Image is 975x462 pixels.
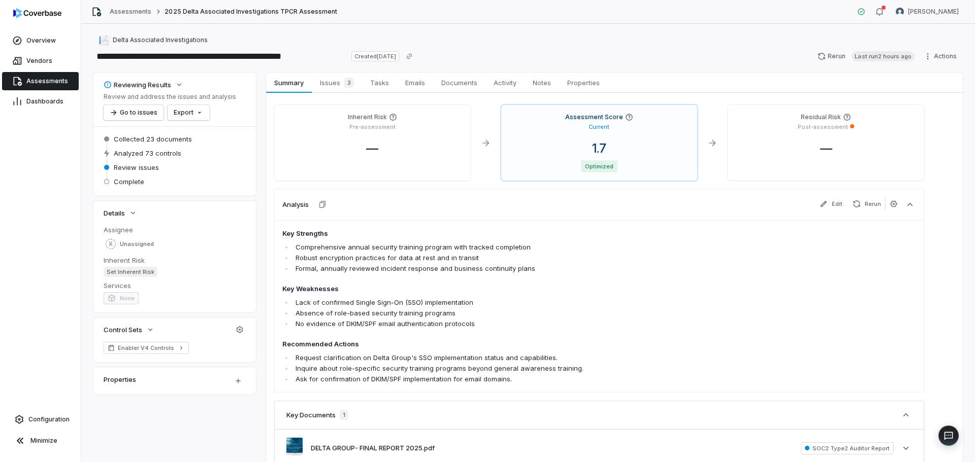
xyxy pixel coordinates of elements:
p: Review and address the issues and analysis [104,93,236,101]
span: Assessments [26,77,68,85]
h4: Residual Risk [801,113,841,121]
li: No evidence of DKIM/SPF email authentication protocols [293,318,789,329]
span: Minimize [30,437,57,445]
button: Edit [816,198,847,210]
h4: Recommended Actions [282,339,789,349]
span: Details [104,208,125,218]
dt: Services [104,281,246,290]
span: Last run 2 hours ago [852,51,915,61]
h4: Assessment Score [565,113,623,121]
span: Properties [563,76,604,89]
h3: Analysis [282,200,309,209]
span: Issues [316,76,358,90]
span: Notes [529,76,555,89]
button: DELTA GROUP- FINAL REPORT 2025.pdf [311,443,435,453]
dt: Inherent Risk [104,256,246,265]
li: Absence of role-based security training programs [293,308,789,318]
li: Formal, annually reviewed incident response and business continuity plans [293,263,789,274]
button: Actions [921,49,963,64]
li: Robust encryption practices for data at rest and in transit [293,253,789,263]
span: — [358,141,386,156]
h3: Key Documents [286,410,336,419]
span: Configuration [28,415,70,423]
span: Complete [114,177,144,186]
button: Go to issues [104,105,164,120]
span: 3 [344,78,354,88]
h4: Inherent Risk [348,113,387,121]
div: Reviewing Results [104,80,171,89]
a: Vendors [2,52,79,70]
span: Emails [401,76,429,89]
li: Ask for confirmation of DKIM/SPF implementation for email domains. [293,374,789,384]
span: 1.7 [584,141,614,156]
span: Documents [437,76,481,89]
dt: Assignee [104,225,246,234]
button: Details [101,204,140,222]
button: Melanie Lorent avatar[PERSON_NAME] [890,4,965,19]
button: Export [168,105,210,120]
h4: Key Strengths [282,229,789,239]
p: Current [589,123,609,131]
span: Activity [490,76,521,89]
span: Dashboards [26,97,63,105]
span: 2025 Delta Associated Investigations TPCR Assessment [165,8,337,16]
span: Enabler V4 Controls [118,344,175,352]
li: Comprehensive annual security training program with tracked completion [293,242,789,253]
a: Configuration [4,410,77,429]
span: Created [DATE] [351,51,399,61]
p: Post-assessment [798,123,848,131]
span: Control Sets [104,325,142,334]
span: Unassigned [120,240,154,248]
span: — [812,141,840,156]
span: Summary [270,76,307,89]
button: Copy link [400,47,418,65]
a: Overview [2,31,79,50]
button: Control Sets [101,321,157,339]
span: Optimized [581,160,617,172]
span: [PERSON_NAME] [908,8,959,16]
h4: Key Weaknesses [282,284,789,294]
a: Enabler V4 Controls [104,342,189,354]
span: 1 [340,410,348,420]
button: Minimize [4,431,77,451]
span: Set Inherent Risk [104,267,157,277]
span: Collected 23 documents [114,134,192,144]
a: Assessments [110,8,151,16]
li: Inquire about role-specific security training programs beyond general awareness training. [293,363,789,374]
a: Assessments [2,72,79,90]
span: Analyzed 73 controls [114,149,181,158]
img: Melanie Lorent avatar [896,8,904,16]
button: https://deltagroup.net/Delta Associated Investigations [95,31,211,49]
li: Lack of confirmed Single Sign-On (SSO) implementation [293,297,789,308]
img: 168ee59f1e0d47fe82c50f62c463939c.jpg [286,438,303,458]
button: Reviewing Results [101,76,186,94]
span: Review issues [114,163,159,172]
img: logo-D7KZi-bG.svg [13,8,61,18]
span: Delta Associated Investigations [113,36,208,44]
button: Rerun [849,198,885,210]
span: Tasks [366,76,393,89]
p: Pre-assessment [349,123,396,131]
li: Request clarification on Delta Group's SSO implementation status and capabilities. [293,352,789,363]
span: SOC2 Type2 Auditor Report [801,442,894,454]
span: Overview [26,37,56,45]
span: Vendors [26,57,52,65]
button: RerunLast run2 hours ago [811,49,921,64]
a: Dashboards [2,92,79,111]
